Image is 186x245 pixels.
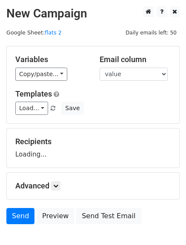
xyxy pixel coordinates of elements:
[15,55,87,64] h5: Variables
[6,6,180,21] h2: New Campaign
[61,102,83,115] button: Save
[45,29,62,36] a: flats 2
[15,137,171,159] div: Loading...
[15,89,52,98] a: Templates
[15,137,171,146] h5: Recipients
[6,208,34,224] a: Send
[76,208,141,224] a: Send Test Email
[37,208,74,224] a: Preview
[6,29,62,36] small: Google Sheet:
[100,55,171,64] h5: Email column
[15,102,48,115] a: Load...
[123,29,180,36] a: Daily emails left: 50
[123,28,180,37] span: Daily emails left: 50
[15,68,67,81] a: Copy/paste...
[15,181,171,191] h5: Advanced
